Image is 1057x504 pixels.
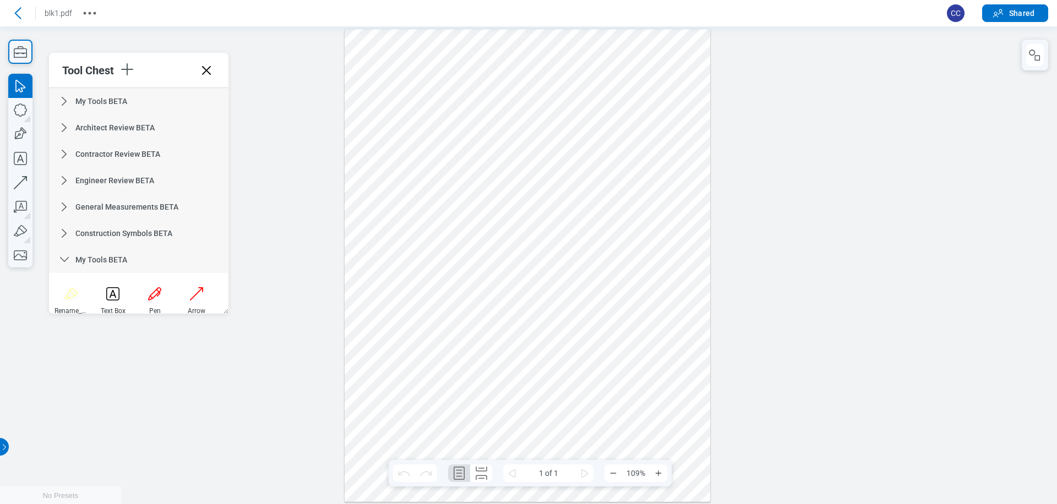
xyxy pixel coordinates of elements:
div: Engineer Review BETA [49,167,228,194]
button: Zoom Out [604,464,622,482]
button: Zoom In [650,464,667,482]
div: My Tools BETA [49,246,228,273]
button: Single Page Layout [448,464,470,482]
span: General Measurements BETA [75,202,178,211]
span: My Tools BETA [75,97,127,106]
button: Continuous Page Layout [470,464,492,482]
span: Engineer Review BETA [75,176,154,185]
button: More actions [81,4,99,22]
span: Shared [1009,8,1034,19]
span: 1 of 1 [521,464,576,482]
div: Contractor Review BETA [49,141,228,167]
span: 109% [622,464,650,482]
button: Redo [415,464,437,482]
div: Tool Chest [62,64,118,77]
div: Rename_Highlight [55,307,88,315]
span: CC [947,4,965,22]
div: Arrow [180,307,213,315]
span: Architect Review BETA [75,123,155,132]
div: Architect Review BETA [49,114,228,141]
div: My Tools BETA [49,88,228,114]
div: Pen [138,307,171,315]
span: My Tools BETA [75,255,127,264]
span: Contractor Review BETA [75,150,160,158]
h1: blk1.pdf [45,8,72,19]
button: Undo [393,464,415,482]
div: General Measurements BETA [49,194,228,220]
div: Text Box [96,307,129,315]
button: Shared [982,4,1048,22]
span: Construction Symbols BETA [75,229,172,238]
div: Construction Symbols BETA [49,220,228,246]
